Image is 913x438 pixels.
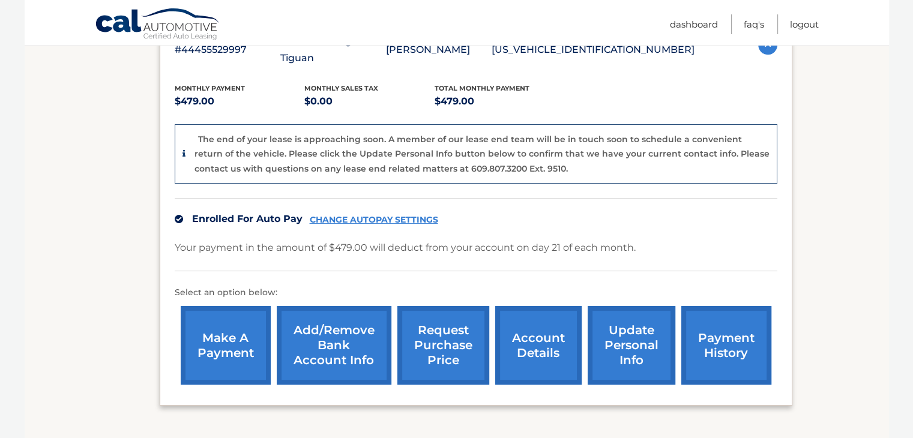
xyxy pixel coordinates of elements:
[397,306,489,385] a: request purchase price
[175,41,280,58] p: #44455529997
[175,215,183,223] img: check.svg
[175,93,305,110] p: $479.00
[744,14,764,34] a: FAQ's
[280,33,386,67] p: 2022 Volkswagen Tiguan
[175,239,636,256] p: Your payment in the amount of $479.00 will deduct from your account on day 21 of each month.
[95,8,221,43] a: Cal Automotive
[435,93,565,110] p: $479.00
[386,41,492,58] p: [PERSON_NAME]
[194,134,770,174] p: The end of your lease is approaching soon. A member of our lease end team will be in touch soon t...
[790,14,819,34] a: Logout
[192,213,303,224] span: Enrolled For Auto Pay
[181,306,271,385] a: make a payment
[588,306,675,385] a: update personal info
[495,306,582,385] a: account details
[435,84,529,92] span: Total Monthly Payment
[681,306,771,385] a: payment history
[277,306,391,385] a: Add/Remove bank account info
[304,84,378,92] span: Monthly sales Tax
[175,84,245,92] span: Monthly Payment
[492,41,695,58] p: [US_VEHICLE_IDENTIFICATION_NUMBER]
[304,93,435,110] p: $0.00
[670,14,718,34] a: Dashboard
[310,215,438,225] a: CHANGE AUTOPAY SETTINGS
[175,286,777,300] p: Select an option below:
